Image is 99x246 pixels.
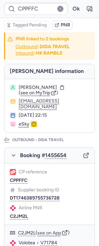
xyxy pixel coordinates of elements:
button: CPPFFC [10,178,27,183]
h4: PNR linked to 2 bookings [16,36,80,42]
figure: V7 airline logo [10,205,16,211]
p: Outbound • [12,137,64,143]
b: : HK RAMBLE [33,50,62,56]
h4: [PERSON_NAME] information [4,64,95,79]
span: CP reference [19,169,47,175]
button: DT1746389755736728 [10,195,60,201]
button: PNR [52,21,73,30]
button: Tagged Pending [4,21,49,30]
input: PNR Reference [4,3,68,15]
button: [EMAIL_ADDRESS][DOMAIN_NAME] [19,98,89,109]
span: see on MyTrip [20,90,50,96]
button: Inbound [16,51,33,56]
div: • [19,240,89,246]
button: Outbound [16,44,37,50]
span: Volotea [19,240,35,246]
figure: 1L airline logo [10,169,16,175]
button: 1455654 [45,152,66,158]
span: Tagged Pending [13,22,47,28]
span: Booking # [20,152,66,158]
div: ( ) [18,230,89,236]
span: Supplier booking ID [18,187,59,193]
span: PNR [61,22,70,28]
span: DIDA TRAVEL [37,137,64,143]
button: (see on MyTrip) [19,90,58,96]
button: Ok [71,3,81,14]
button: C2JM2L [10,214,28,219]
button: V71784 [40,240,57,246]
button: C2JM2L [18,230,36,236]
figure: V7 airline logo [10,240,16,246]
span: Airline PNR [19,205,42,211]
span: eSky [19,121,29,127]
span: [PERSON_NAME] [19,84,57,91]
button: see on App [37,230,61,236]
b: : DIDA TRAVEL [37,44,70,50]
div: [DATE] 22:15 [19,112,89,118]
